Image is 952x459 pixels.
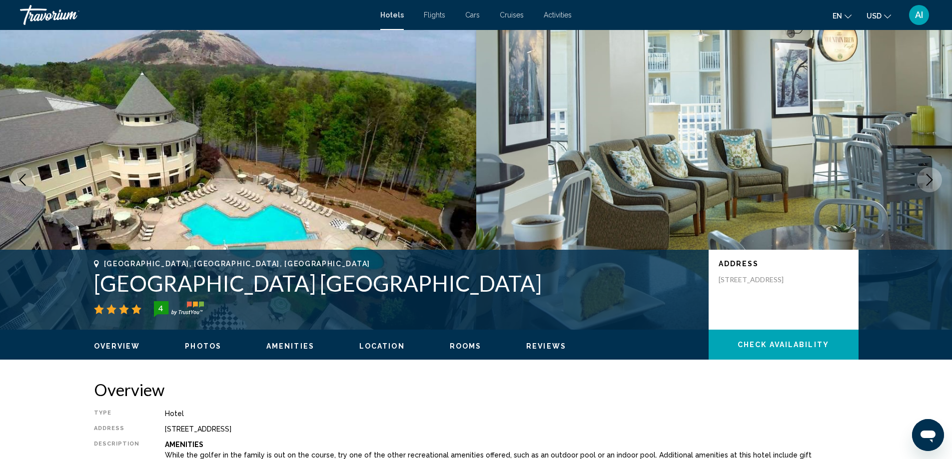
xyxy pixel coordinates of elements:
button: Check Availability [709,330,859,360]
div: Address [94,425,140,433]
div: Hotel [165,410,859,418]
button: Rooms [450,342,482,351]
button: Change currency [867,8,891,23]
a: Travorium [20,5,370,25]
span: Amenities [266,342,314,350]
button: Next image [917,167,942,192]
button: Amenities [266,342,314,351]
iframe: Button to launch messaging window [912,419,944,451]
span: USD [867,12,882,20]
h1: [GEOGRAPHIC_DATA] [GEOGRAPHIC_DATA] [94,270,699,296]
button: Change language [833,8,852,23]
a: Activities [544,11,572,19]
div: [STREET_ADDRESS] [165,425,859,433]
span: Photos [185,342,221,350]
a: Cruises [500,11,524,19]
a: Cars [465,11,480,19]
button: Reviews [526,342,566,351]
button: Photos [185,342,221,351]
span: Location [359,342,405,350]
b: Amenities [165,441,203,449]
p: [STREET_ADDRESS] [719,275,799,284]
span: en [833,12,842,20]
span: AI [915,10,923,20]
div: Type [94,410,140,418]
span: Reviews [526,342,566,350]
button: Overview [94,342,140,351]
a: Flights [424,11,445,19]
span: Rooms [450,342,482,350]
span: Check Availability [738,341,829,349]
div: 4 [151,302,171,314]
h2: Overview [94,380,859,400]
img: trustyou-badge-hor.svg [154,301,204,317]
a: Hotels [380,11,404,19]
button: Previous image [10,167,35,192]
span: Overview [94,342,140,350]
button: User Menu [906,4,932,25]
span: [GEOGRAPHIC_DATA], [GEOGRAPHIC_DATA], [GEOGRAPHIC_DATA] [104,260,370,268]
button: Location [359,342,405,351]
p: Address [719,260,849,268]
